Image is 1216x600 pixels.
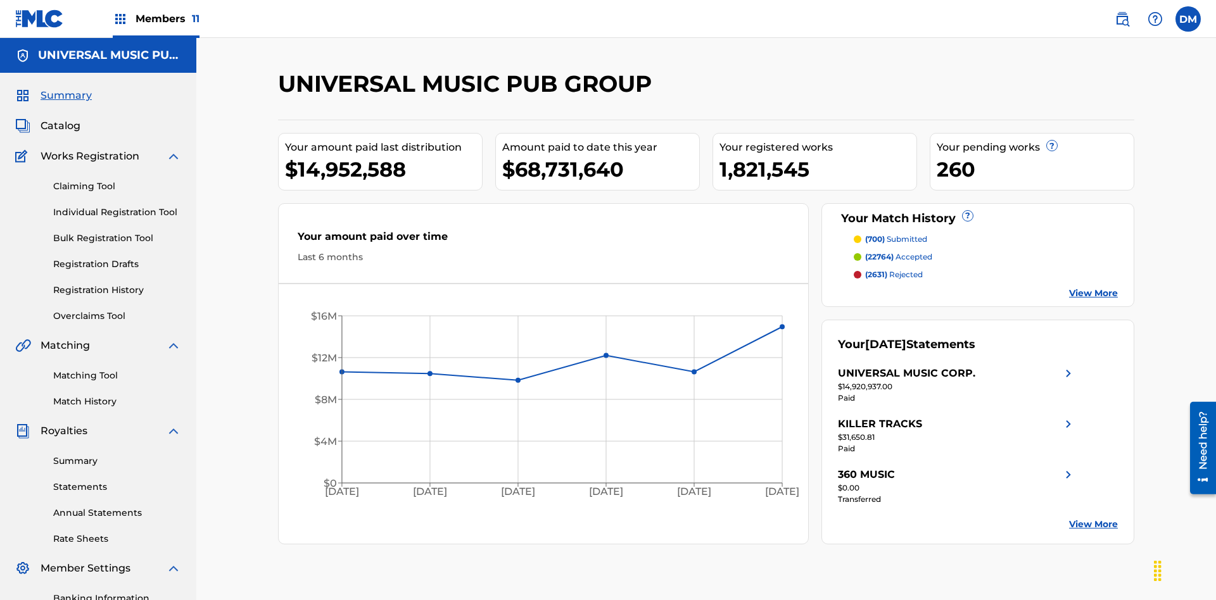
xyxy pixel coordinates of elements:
[15,338,31,353] img: Matching
[285,140,482,155] div: Your amount paid last distribution
[15,423,30,439] img: Royalties
[1061,366,1076,381] img: right chevron icon
[298,229,789,251] div: Your amount paid over time
[838,482,1076,494] div: $0.00
[41,149,139,164] span: Works Registration
[838,443,1076,454] div: Paid
[937,155,1134,184] div: 260
[838,432,1076,443] div: $31,650.81
[53,369,181,382] a: Matching Tool
[838,381,1076,392] div: $14,920,937.00
[766,486,800,498] tspan: [DATE]
[53,284,181,297] a: Registration History
[53,309,181,323] a: Overclaims Tool
[53,395,181,408] a: Match History
[838,494,1076,505] div: Transferred
[1110,6,1135,32] a: Public Search
[501,486,535,498] tspan: [DATE]
[937,140,1134,155] div: Your pending works
[325,486,359,498] tspan: [DATE]
[166,338,181,353] img: expand
[854,269,1118,280] a: (2631) rejected
[865,252,894,261] span: (22764)
[838,416,1076,454] a: KILLER TRACKSright chevron icon$31,650.81Paid
[1181,397,1216,501] iframe: Resource Center
[324,477,337,489] tspan: $0
[589,486,623,498] tspan: [DATE]
[838,467,1076,505] a: 360 MUSICright chevron icon$0.00Transferred
[1069,518,1118,531] a: View More
[113,11,128,27] img: Top Rightsholders
[1175,6,1201,32] div: User Menu
[1153,539,1216,600] iframe: Chat Widget
[963,211,973,221] span: ?
[838,366,1076,404] a: UNIVERSAL MUSIC CORP.right chevron icon$14,920,937.00Paid
[1115,11,1130,27] img: search
[38,48,181,63] h5: UNIVERSAL MUSIC PUB GROUP
[278,70,658,98] h2: UNIVERSAL MUSIC PUB GROUP
[15,118,80,134] a: CatalogCatalog
[41,423,87,439] span: Royalties
[838,336,975,353] div: Your Statements
[15,88,92,103] a: SummarySummary
[865,251,932,263] p: accepted
[15,118,30,134] img: Catalog
[838,366,975,381] div: UNIVERSAL MUSIC CORP.
[838,210,1118,227] div: Your Match History
[1069,287,1118,300] a: View More
[136,11,199,26] span: Members
[41,561,130,576] span: Member Settings
[41,118,80,134] span: Catalog
[719,155,916,184] div: 1,821,545
[1143,6,1168,32] div: Help
[285,155,482,184] div: $14,952,588
[15,48,30,63] img: Accounts
[413,486,447,498] tspan: [DATE]
[838,392,1076,404] div: Paid
[838,467,895,482] div: 360 MUSIC
[314,435,337,447] tspan: $4M
[53,506,181,520] a: Annual Statements
[15,149,32,164] img: Works Registration
[53,258,181,271] a: Registration Drafts
[838,416,922,432] div: KILLER TRACKS
[865,234,927,245] p: submitted
[719,140,916,155] div: Your registered works
[15,88,30,103] img: Summary
[166,149,181,164] img: expand
[15,9,64,28] img: MLC Logo
[1148,552,1168,590] div: Drag
[192,13,199,25] span: 11
[53,232,181,245] a: Bulk Registration Tool
[1047,141,1057,151] span: ?
[53,180,181,193] a: Claiming Tool
[15,561,30,576] img: Member Settings
[166,423,181,439] img: expand
[502,140,699,155] div: Amount paid to date this year
[865,270,887,279] span: (2631)
[854,234,1118,245] a: (700) submitted
[311,310,337,322] tspan: $16M
[677,486,711,498] tspan: [DATE]
[298,251,789,264] div: Last 6 months
[166,561,181,576] img: expand
[854,251,1118,263] a: (22764) accepted
[1061,416,1076,432] img: right chevron icon
[502,155,699,184] div: $68,731,640
[865,337,906,351] span: [DATE]
[53,206,181,219] a: Individual Registration Tool
[315,394,337,406] tspan: $8M
[53,454,181,468] a: Summary
[53,480,181,494] a: Statements
[1061,467,1076,482] img: right chevron icon
[1148,11,1163,27] img: help
[865,234,885,244] span: (700)
[312,352,337,364] tspan: $12M
[53,532,181,546] a: Rate Sheets
[41,88,92,103] span: Summary
[41,338,90,353] span: Matching
[865,269,923,280] p: rejected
